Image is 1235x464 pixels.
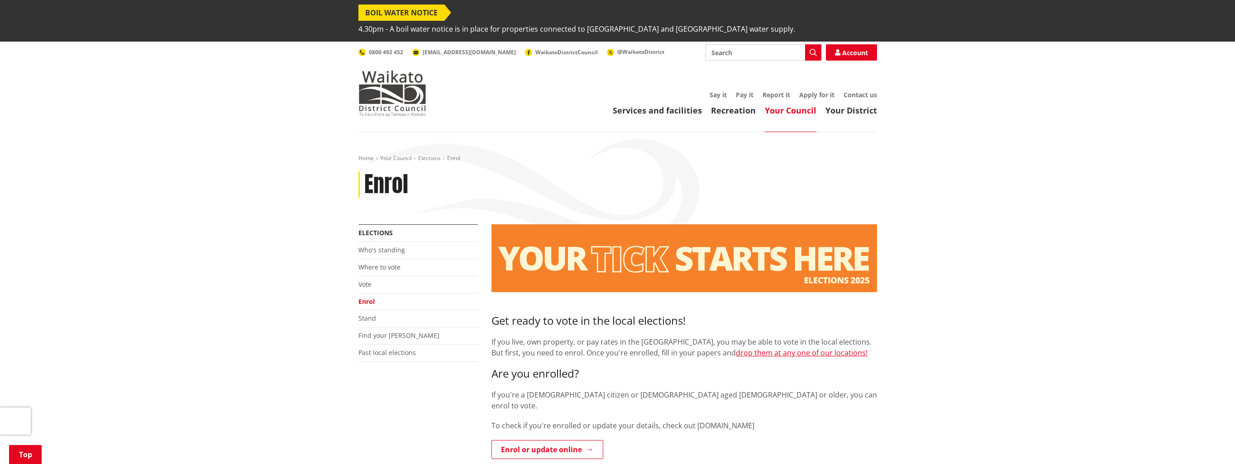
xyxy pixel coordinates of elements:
[418,154,441,162] a: Elections
[613,105,702,116] a: Services and facilities
[358,297,375,306] a: Enrol
[706,44,821,61] input: Search input
[491,389,877,411] p: If you're a [DEMOGRAPHIC_DATA] citizen or [DEMOGRAPHIC_DATA] aged [DEMOGRAPHIC_DATA] or older, yo...
[364,171,408,198] h1: Enrol
[491,440,603,459] a: Enrol or update online
[412,48,516,56] a: [EMAIL_ADDRESS][DOMAIN_NAME]
[491,336,877,358] p: If you live, own property, or pay rates in the [GEOGRAPHIC_DATA], you may be able to vote in the ...
[799,90,834,99] a: Apply for it
[617,48,664,56] span: @WaikatoDistrict
[765,105,816,116] a: Your Council
[358,263,401,271] a: Where to vote
[358,154,374,162] a: Home
[736,348,868,358] a: drop them at any one of our locations!
[358,314,376,322] a: Stand
[358,71,426,116] img: Waikato District Council - Te Kaunihera aa Takiwaa o Waikato
[491,420,877,431] p: To check if you're enrolled or update your details, check out [DOMAIN_NAME]
[358,155,877,162] nav: breadcrumb
[491,224,877,292] img: Elections - Website banners
[711,105,756,116] a: Recreation
[369,48,403,56] span: 0800 492 452
[358,48,403,56] a: 0800 492 452
[491,367,877,380] h3: Are you enrolled?
[710,90,727,99] a: Say it
[9,445,42,464] a: Top
[763,90,790,99] a: Report it
[825,105,877,116] a: Your District
[358,246,405,254] a: Who's standing
[358,5,444,21] span: BOIL WATER NOTICE
[607,48,664,56] a: @WaikatoDistrict
[358,21,795,37] span: 4.30pm - A boil water notice is in place for properties connected to [GEOGRAPHIC_DATA] and [GEOGR...
[358,228,393,237] a: Elections
[380,154,412,162] a: Your Council
[525,48,598,56] a: WaikatoDistrictCouncil
[423,48,516,56] span: [EMAIL_ADDRESS][DOMAIN_NAME]
[358,348,416,357] a: Past local elections
[447,154,460,162] span: Enrol
[535,48,598,56] span: WaikatoDistrictCouncil
[491,314,877,327] h3: Get ready to vote in the local elections!
[826,44,877,61] a: Account
[844,90,877,99] a: Contact us
[358,280,372,289] a: Vote
[736,90,753,99] a: Pay it
[358,331,439,340] a: Find your [PERSON_NAME]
